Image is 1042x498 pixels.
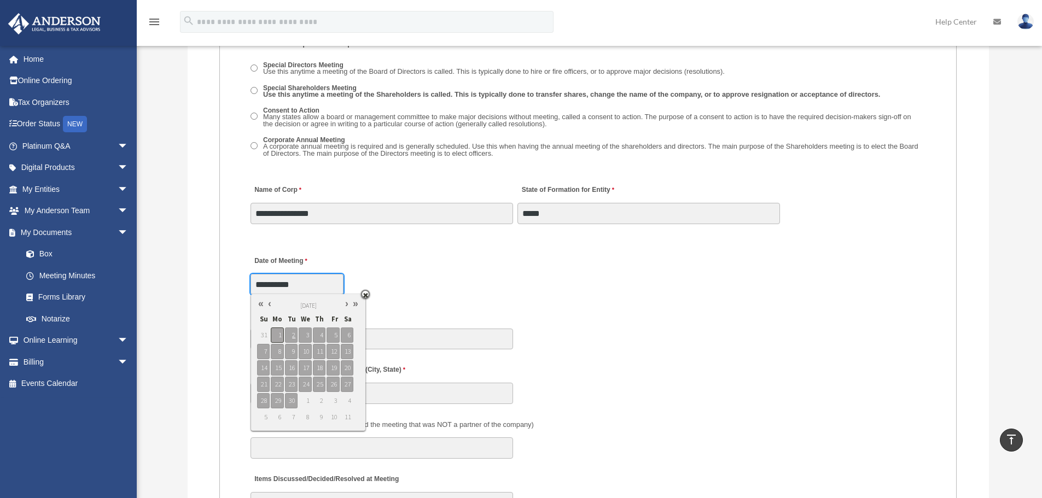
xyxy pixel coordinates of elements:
[1017,14,1034,30] img: User Pic
[260,106,926,130] label: Consent to Action
[8,157,145,179] a: Digital Productsarrow_drop_down
[8,113,145,136] a: Order StatusNEW
[118,221,139,244] span: arrow_drop_down
[313,312,325,326] span: Th
[254,40,352,48] span: Document Requested - Corp
[327,344,339,359] span: 12
[263,113,911,128] span: Many states allow a board or management committee to make major decisions without meeting, called...
[327,312,339,326] span: Fr
[257,344,270,359] span: 7
[313,377,325,392] span: 25
[295,420,534,429] span: (Did anyone else attend the meeting that was NOT a partner of the company)
[8,178,145,200] a: My Entitiesarrow_drop_down
[8,91,145,113] a: Tax Organizers
[271,377,283,392] span: 22
[299,344,311,359] span: 10
[8,70,145,92] a: Online Ordering
[260,61,729,78] label: Special Directors Meeting
[285,360,298,376] span: 16
[327,360,339,376] span: 19
[271,344,283,359] span: 8
[183,15,195,27] i: search
[341,360,353,376] span: 20
[263,67,725,75] span: Use this anytime a meeting of the Board of Directors is called. This is typically done to hire or...
[8,135,145,157] a: Platinum Q&Aarrow_drop_down
[8,351,145,373] a: Billingarrow_drop_down
[5,13,104,34] img: Anderson Advisors Platinum Portal
[299,360,311,376] span: 17
[313,409,325,425] span: 9
[251,472,401,487] label: Items Discussed/Decided/Resolved at Meeting
[285,377,298,392] span: 23
[341,377,353,392] span: 27
[313,360,325,376] span: 18
[285,393,298,408] span: 30
[285,327,298,343] span: 2
[8,200,145,222] a: My Anderson Teamarrow_drop_down
[257,393,270,408] span: 28
[341,409,353,425] span: 11
[341,327,353,343] span: 6
[327,377,339,392] span: 26
[260,135,926,159] label: Corporate Annual Meeting
[299,393,311,408] span: 1
[257,409,270,425] span: 5
[1005,433,1018,446] i: vertical_align_top
[271,327,283,343] span: 1
[251,254,354,268] label: Date of Meeting
[313,344,325,359] span: 11
[260,83,884,100] label: Special Shareholders Meeting
[148,15,161,28] i: menu
[257,360,270,376] span: 14
[285,344,298,359] span: 9
[257,312,270,326] span: Su
[251,418,537,432] label: Also Present
[148,19,161,28] a: menu
[299,327,311,343] span: 3
[118,157,139,179] span: arrow_drop_down
[341,393,353,408] span: 4
[327,409,339,425] span: 10
[327,327,339,343] span: 5
[285,409,298,425] span: 7
[299,377,311,392] span: 24
[118,330,139,352] span: arrow_drop_down
[341,312,353,326] span: Sa
[15,308,145,330] a: Notarize
[285,312,298,326] span: Tu
[299,312,311,326] span: We
[118,178,139,201] span: arrow_drop_down
[263,142,918,157] span: A corporate annual meeting is required and is generally scheduled. Use this when having the annua...
[271,360,283,376] span: 15
[8,221,145,243] a: My Documentsarrow_drop_down
[341,344,353,359] span: 13
[63,116,87,132] div: NEW
[8,373,145,395] a: Events Calendar
[118,351,139,373] span: arrow_drop_down
[299,409,311,425] span: 8
[1000,429,1023,452] a: vertical_align_top
[271,393,283,408] span: 29
[118,135,139,157] span: arrow_drop_down
[313,393,325,408] span: 2
[327,393,339,408] span: 3
[8,48,145,70] a: Home
[251,308,354,323] label: Time of day Meeting Held
[118,200,139,222] span: arrow_drop_down
[300,302,317,309] span: [DATE]
[257,327,270,343] span: 31
[313,327,325,343] span: 4
[15,265,139,286] a: Meeting Minutes
[8,330,145,351] a: Online Learningarrow_drop_down
[251,183,304,198] label: Name of Corp
[251,363,408,378] label: Location where Meeting took place (City, State)
[517,183,616,198] label: State of Formation for Entity
[271,409,283,425] span: 6
[15,243,145,265] a: Box
[263,90,880,98] span: Use this anytime a meeting of the Shareholders is called. This is typically done to transfer shar...
[15,286,145,308] a: Forms Library
[271,312,283,326] span: Mo
[257,377,270,392] span: 21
